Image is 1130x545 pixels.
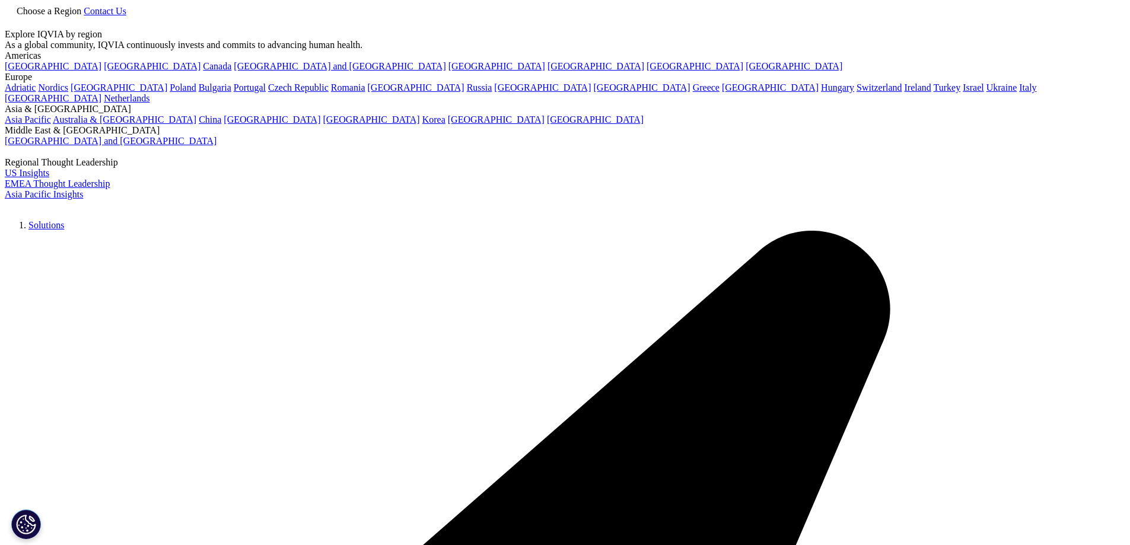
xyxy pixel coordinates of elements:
a: Greece [693,82,720,93]
div: Americas [5,50,1125,61]
a: [GEOGRAPHIC_DATA] [722,82,819,93]
a: Canada [203,61,231,71]
a: [GEOGRAPHIC_DATA] [224,114,320,125]
a: Solutions [28,220,64,230]
a: Ukraine [986,82,1017,93]
a: Israel [963,82,984,93]
a: [GEOGRAPHIC_DATA] [448,61,545,71]
a: Korea [422,114,445,125]
a: [GEOGRAPHIC_DATA] [323,114,420,125]
a: Portugal [234,82,266,93]
a: China [199,114,221,125]
a: [GEOGRAPHIC_DATA] [104,61,200,71]
a: [GEOGRAPHIC_DATA] [368,82,464,93]
a: [GEOGRAPHIC_DATA] [547,114,644,125]
a: [GEOGRAPHIC_DATA] and [GEOGRAPHIC_DATA] [5,136,217,146]
div: Europe [5,72,1125,82]
a: [GEOGRAPHIC_DATA] [594,82,690,93]
div: Explore IQVIA by region [5,29,1125,40]
a: Contact Us [84,6,126,16]
a: Poland [170,82,196,93]
button: Cookie Settings [11,509,41,539]
a: Asia Pacific Insights [5,189,83,199]
a: [GEOGRAPHIC_DATA] [494,82,591,93]
a: Italy [1019,82,1036,93]
a: Switzerland [857,82,902,93]
a: Russia [467,82,492,93]
a: [GEOGRAPHIC_DATA] [448,114,545,125]
a: Turkey [934,82,961,93]
a: Nordics [38,82,68,93]
a: [GEOGRAPHIC_DATA] [647,61,743,71]
a: Ireland [905,82,931,93]
a: Hungary [821,82,854,93]
a: [GEOGRAPHIC_DATA] [746,61,842,71]
a: Romania [331,82,365,93]
a: [GEOGRAPHIC_DATA] [71,82,167,93]
div: Middle East & [GEOGRAPHIC_DATA] [5,125,1125,136]
a: Bulgaria [199,82,231,93]
a: EMEA Thought Leadership [5,179,110,189]
a: Netherlands [104,93,149,103]
a: Asia Pacific [5,114,51,125]
a: Czech Republic [268,82,329,93]
a: Adriatic [5,82,36,93]
a: US Insights [5,168,49,178]
a: [GEOGRAPHIC_DATA] [5,61,101,71]
div: As a global community, IQVIA continuously invests and commits to advancing human health. [5,40,1125,50]
a: Australia & [GEOGRAPHIC_DATA] [53,114,196,125]
span: Choose a Region [17,6,81,16]
a: [GEOGRAPHIC_DATA] [5,93,101,103]
div: Regional Thought Leadership [5,157,1125,168]
a: [GEOGRAPHIC_DATA] [548,61,644,71]
a: [GEOGRAPHIC_DATA] and [GEOGRAPHIC_DATA] [234,61,445,71]
div: Asia & [GEOGRAPHIC_DATA] [5,104,1125,114]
